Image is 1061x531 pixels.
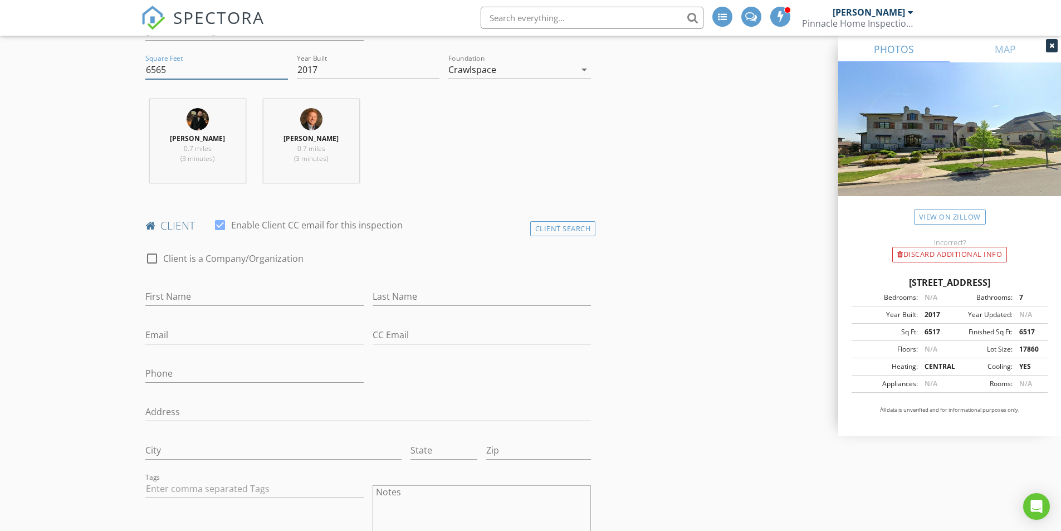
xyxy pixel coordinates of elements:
[855,344,918,354] div: Floors:
[141,15,265,38] a: SPECTORA
[838,36,950,62] a: PHOTOS
[802,18,913,29] div: Pinnacle Home Inspections LLC
[855,379,918,389] div: Appliances:
[838,238,1061,247] div: Incorrect?
[1013,327,1044,337] div: 6517
[855,310,918,320] div: Year Built:
[1023,493,1050,520] div: Open Intercom Messenger
[852,406,1048,414] p: All data is unverified and for informational purposes only.
[1019,310,1032,319] span: N/A
[892,247,1007,262] div: Discard Additional info
[141,6,165,30] img: The Best Home Inspection Software - Spectora
[833,7,905,18] div: [PERSON_NAME]
[1013,293,1044,303] div: 7
[1019,379,1032,388] span: N/A
[950,362,1013,372] div: Cooling:
[918,362,950,372] div: CENTRAL
[184,144,212,153] span: 0.7 miles
[180,154,214,163] span: (3 minutes)
[918,327,950,337] div: 6517
[481,7,703,29] input: Search everything...
[448,65,496,75] div: Crawlspace
[163,253,304,264] label: Client is a Company/Organization
[914,210,986,225] a: View on Zillow
[231,220,403,231] label: Enable Client CC email for this inspection
[950,344,1013,354] div: Lot Size:
[950,327,1013,337] div: Finished Sq Ft:
[300,108,322,130] img: img_0402.jpeg
[950,379,1013,389] div: Rooms:
[855,362,918,372] div: Heating:
[297,144,325,153] span: 0.7 miles
[950,36,1061,62] a: MAP
[855,327,918,337] div: Sq Ft:
[173,6,265,29] span: SPECTORA
[950,310,1013,320] div: Year Updated:
[283,134,339,143] strong: [PERSON_NAME]
[950,293,1013,303] div: Bathrooms:
[925,344,937,354] span: N/A
[855,293,918,303] div: Bedrooms:
[918,310,950,320] div: 2017
[838,62,1061,223] img: streetview
[530,221,596,236] div: Client Search
[1013,344,1044,354] div: 17860
[852,276,1048,289] div: [STREET_ADDRESS]
[294,154,328,163] span: (3 minutes)
[187,108,209,130] img: pic.jpg
[925,379,937,388] span: N/A
[578,63,591,76] i: arrow_drop_down
[1013,362,1044,372] div: YES
[145,218,591,233] h4: client
[170,134,225,143] strong: [PERSON_NAME]
[925,293,937,302] span: N/A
